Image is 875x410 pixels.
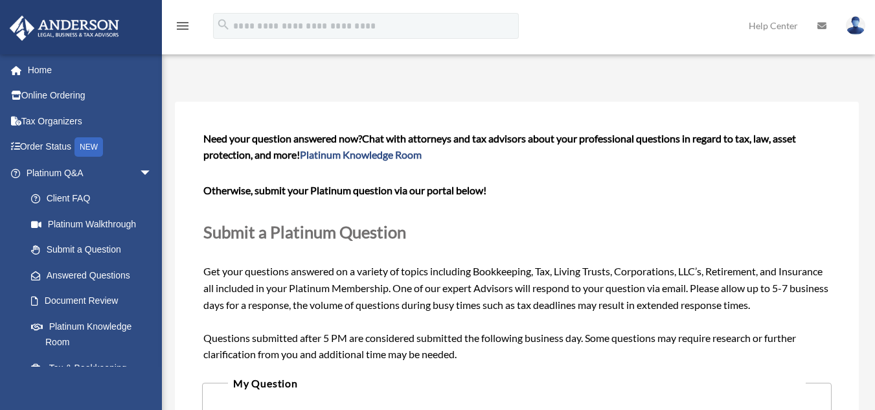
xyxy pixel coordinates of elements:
[9,108,172,134] a: Tax Organizers
[216,17,231,32] i: search
[175,18,190,34] i: menu
[9,83,172,109] a: Online Ordering
[300,148,422,161] a: Platinum Knowledge Room
[9,160,172,186] a: Platinum Q&Aarrow_drop_down
[6,16,123,41] img: Anderson Advisors Platinum Portal
[203,132,830,361] span: Get your questions answered on a variety of topics including Bookkeeping, Tax, Living Trusts, Cor...
[203,132,796,161] span: Chat with attorneys and tax advisors about your professional questions in regard to tax, law, ass...
[74,137,103,157] div: NEW
[203,132,362,144] span: Need your question answered now?
[175,23,190,34] a: menu
[18,237,165,263] a: Submit a Question
[18,262,172,288] a: Answered Questions
[18,355,172,396] a: Tax & Bookkeeping Packages
[9,134,172,161] a: Order StatusNEW
[18,313,172,355] a: Platinum Knowledge Room
[18,211,172,237] a: Platinum Walkthrough
[203,184,486,196] b: Otherwise, submit your Platinum question via our portal below!
[846,16,865,35] img: User Pic
[18,288,172,314] a: Document Review
[203,222,406,242] span: Submit a Platinum Question
[18,186,172,212] a: Client FAQ
[228,374,806,393] legend: My Question
[139,160,165,187] span: arrow_drop_down
[9,57,172,83] a: Home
